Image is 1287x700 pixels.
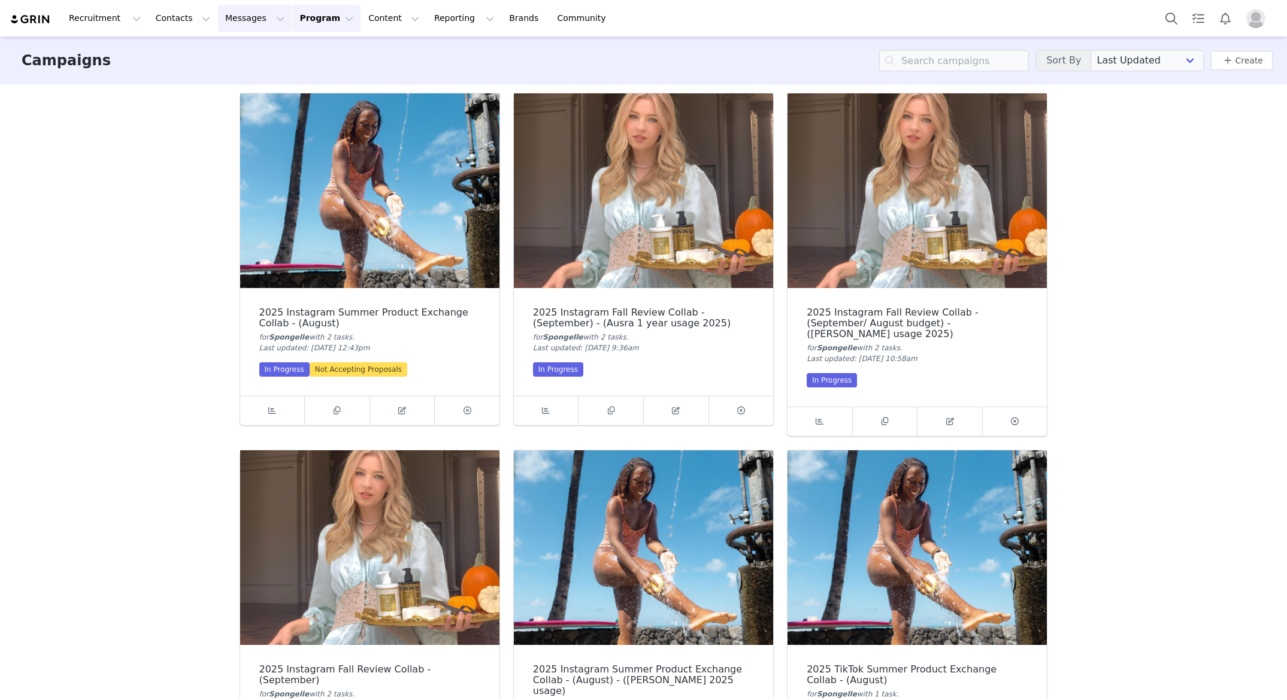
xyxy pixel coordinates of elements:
div: In Progress [533,362,583,377]
div: 2025 Instagram Summer Product Exchange Collab - (August) - ([PERSON_NAME] 2025 usage) [533,664,754,696]
div: 2025 Instagram Fall Review Collab - (September) - (Ausra 1 year usage 2025) [533,307,754,329]
div: Not Accepting Proposals [310,362,407,377]
div: 2025 Instagram Summer Product Exchange Collab - (August) [259,307,480,329]
div: for with 2 task . [533,332,754,343]
span: s [349,690,352,698]
div: for with 2 task . [807,343,1028,353]
button: Content [361,5,426,32]
img: 2025 Instagram Summer Product Exchange Collab - (August) - (Angelle 2025 usage) [514,450,773,645]
span: s [349,333,352,341]
button: Reporting [427,5,501,32]
img: 2025 Instagram Summer Product Exchange Collab - (August) [240,93,499,288]
div: Last updated: [DATE] 12:43pm [259,343,480,353]
span: s [622,333,626,341]
a: Tasks [1185,5,1212,32]
img: 2025 Instagram Fall Review Collab - (September) [240,450,499,645]
span: Spongelle [543,333,583,341]
span: Spongelle [269,333,309,341]
button: Search [1158,5,1185,32]
button: Program [292,5,361,32]
span: Spongelle [817,690,857,698]
span: Spongelle [269,690,309,698]
input: Search campaigns [879,50,1029,71]
span: s [897,344,900,352]
button: Notifications [1212,5,1238,32]
img: 2025 Instagram Fall Review Collab - (September) - (Ausra 1 year usage 2025) [514,93,773,288]
div: In Progress [259,362,310,377]
div: 2025 TikTok Summer Product Exchange Collab - (August) [807,664,1028,686]
img: placeholder-profile.jpg [1246,9,1265,28]
a: Brands [502,5,549,32]
span: Spongelle [817,344,857,352]
div: for with 2 task . [259,332,480,343]
a: Community [550,5,619,32]
img: 2025 TikTok Summer Product Exchange Collab - (August) [788,450,1047,645]
button: Create [1211,51,1273,70]
img: 2025 Instagram Fall Review Collab - (September/ August budget) - (Angelle usage 2025) [788,93,1047,288]
div: 2025 Instagram Fall Review Collab - (September/ August budget) - ([PERSON_NAME] usage 2025) [807,307,1028,340]
div: for with 1 task . [807,689,1028,699]
button: Recruitment [62,5,148,32]
div: Last updated: [DATE] 10:58am [807,353,1028,364]
div: for with 2 task . [259,689,480,699]
button: Messages [218,5,292,32]
button: Profile [1239,9,1277,28]
a: Create [1221,53,1263,68]
div: In Progress [807,373,857,387]
img: grin logo [10,14,52,25]
h3: Campaigns [22,50,111,71]
div: 2025 Instagram Fall Review Collab - (September) [259,664,480,686]
button: Contacts [149,5,217,32]
div: Last updated: [DATE] 9:36am [533,343,754,353]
